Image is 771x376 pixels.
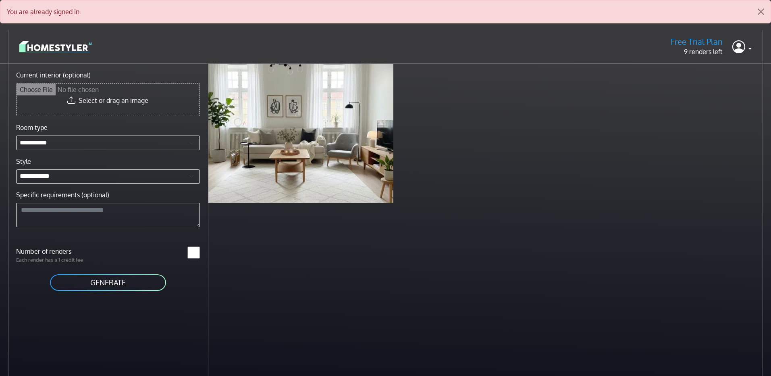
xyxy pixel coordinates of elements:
button: Close [751,0,771,23]
label: Room type [16,123,48,132]
button: GENERATE [49,274,167,292]
label: Specific requirements (optional) [16,190,109,200]
p: Each render has a 1 credit fee [11,256,108,264]
h5: Free Trial Plan [671,37,723,47]
img: logo-3de290ba35641baa71223ecac5eacb59cb85b4c7fdf211dc9aaecaaee71ea2f8.svg [19,40,92,54]
label: Number of renders [11,246,108,256]
p: 9 renders left [671,47,723,56]
label: Style [16,157,31,166]
label: Current interior (optional) [16,70,91,80]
